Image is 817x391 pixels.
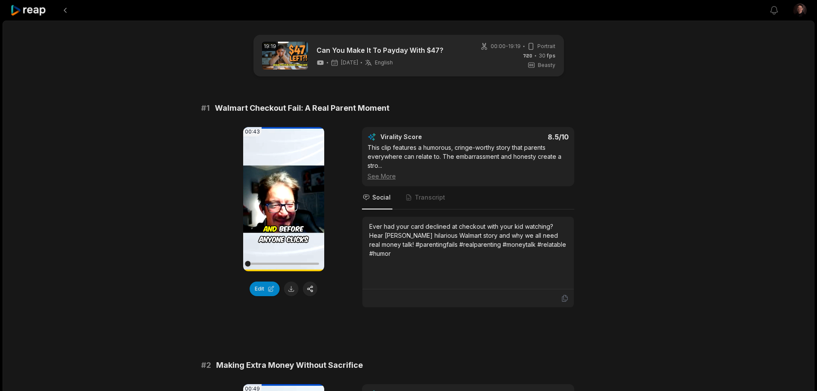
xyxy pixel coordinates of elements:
[201,359,211,371] span: # 2
[215,102,389,114] span: Walmart Checkout Fail: A Real Parent Moment
[250,282,280,296] button: Edit
[380,133,473,141] div: Virality Score
[372,193,391,202] span: Social
[201,102,210,114] span: # 1
[538,61,555,69] span: Beasty
[415,193,445,202] span: Transcript
[537,42,555,50] span: Portrait
[375,59,393,66] span: English
[216,359,363,371] span: Making Extra Money Without Sacrifice
[547,52,555,59] span: fps
[368,143,569,181] div: This clip features a humorous, cringe-worthy story that parents everywhere can relate to. The emb...
[341,59,358,66] span: [DATE]
[369,222,567,258] div: Ever had your card declined at checkout with your kid watching? Hear [PERSON_NAME] hilarious Walm...
[362,186,574,209] nav: Tabs
[368,172,569,181] div: See More
[243,127,324,271] video: Your browser does not support mp4 format.
[317,45,443,55] a: Can You Make It To Payday With $47?
[491,42,521,50] span: 00:00 - 19:19
[539,52,555,60] span: 30
[476,133,569,141] div: 8.5 /10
